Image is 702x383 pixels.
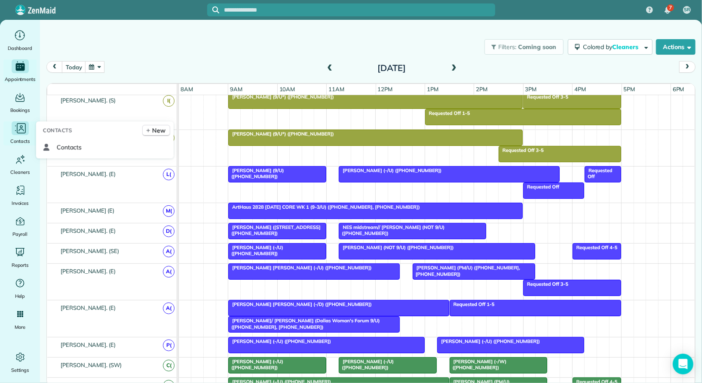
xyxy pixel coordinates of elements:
button: prev [46,61,63,73]
span: Dashboard [8,44,32,53]
span: [PERSON_NAME] (-/U) ([PHONE_NUMBER]) [338,358,394,371]
span: Settings [11,366,29,374]
span: Requested Off 1-5 [425,110,471,116]
span: NES midstream// [PERSON_NAME] (NOT 9/U) ([PHONE_NUMBER]) [338,224,444,236]
span: 3pm [524,86,539,93]
span: [PERSON_NAME] (9/U) ([PHONE_NUMBER]) [228,167,284,179]
span: 1pm [425,86,440,93]
span: Coming soon [518,43,557,51]
span: 9am [228,86,244,93]
span: Cleaners [613,43,640,51]
span: [PERSON_NAME] (-/U) ([PHONE_NUMBER]) [228,244,283,256]
span: L( [163,169,175,180]
span: M( [163,205,175,217]
span: [PERSON_NAME]. (E) [59,341,117,348]
span: C( [163,360,175,371]
span: A( [163,266,175,278]
span: Payroll [12,230,28,238]
span: [PERSON_NAME] (-/W) ([PHONE_NUMBER]) [449,358,507,371]
span: [PERSON_NAME]. (SE) [59,247,121,254]
a: Cleaners [3,152,37,176]
span: 11am [327,86,346,93]
a: Settings [3,350,37,374]
span: More [15,323,25,331]
span: [PERSON_NAME]/ [PERSON_NAME] (Dallas Woman's Forum 9/U) ([PHONE_NUMBER], [PHONE_NUMBER]) [228,318,380,330]
span: Requested Off 3-5 [498,147,544,153]
div: 7 unread notifications [659,1,677,20]
span: [PERSON_NAME]. (E) [59,227,117,234]
span: [PERSON_NAME] (-/U) ([PHONE_NUMBER]) [228,338,331,344]
span: Requested Off [584,167,612,179]
span: [PERSON_NAME]. (SW) [59,361,123,368]
span: Appointments [5,75,36,83]
span: [PERSON_NAME] (9/U*) ([PHONE_NUMBER]) [228,94,334,100]
span: 4pm [573,86,588,93]
span: New [152,126,166,135]
span: A( [163,303,175,314]
a: Payroll [3,214,37,238]
span: I( [163,95,175,107]
span: Bookings [10,106,30,114]
span: Contacts [43,126,72,135]
button: Colored byCleaners [568,39,653,55]
span: D( [163,225,175,237]
span: SR [684,6,690,13]
span: P( [163,340,175,351]
span: [PERSON_NAME]. (E) [59,170,117,177]
span: Invoices [12,199,29,207]
div: Open Intercom Messenger [673,354,693,374]
span: [PERSON_NAME] [PERSON_NAME] (-/U) ([PHONE_NUMBER]) [228,265,372,271]
span: [PERSON_NAME] [PERSON_NAME] (-/D) ([PHONE_NUMBER]) [228,301,372,307]
a: Reports [3,245,37,269]
span: Requested Off 3-5 [523,94,569,100]
span: Contacts [10,137,30,145]
a: Help [3,276,37,300]
button: next [679,61,696,73]
a: Contacts [3,121,37,145]
span: 10am [278,86,297,93]
span: [PERSON_NAME] (-/U) ([PHONE_NUMBER]) [437,338,540,344]
span: 2pm [474,86,489,93]
span: 5pm [622,86,637,93]
span: Requested Off 1-5 [449,301,495,307]
span: 7 [669,4,672,11]
span: Filters: [499,43,517,51]
a: Invoices [3,183,37,207]
span: Requested Off [523,184,560,190]
span: Colored by [583,43,641,51]
span: Requested Off 4-5 [572,244,618,250]
a: Contacts [40,139,170,155]
span: [PERSON_NAME] ([STREET_ADDRESS] ([PHONE_NUMBER]) [228,224,321,236]
span: [PERSON_NAME]. (S) [59,97,117,104]
span: [PERSON_NAME] (9/U*) ([PHONE_NUMBER]) [228,131,334,137]
span: 12pm [376,86,395,93]
span: [PERSON_NAME]. (E) [59,268,117,275]
svg: Focus search [212,6,219,13]
a: New [142,125,170,136]
span: ArtHaus 2828 [DATE] CORE WK 1 (9-3/U) ([PHONE_NUMBER], [PHONE_NUMBER]) [228,204,420,210]
span: [PERSON_NAME] (PM/U) ([PHONE_NUMBER], [PHONE_NUMBER]) [412,265,520,277]
button: Focus search [207,6,219,13]
h2: [DATE] [338,63,445,73]
button: Actions [656,39,696,55]
span: Reports [12,261,29,269]
a: Dashboard [3,28,37,53]
a: Appointments [3,59,37,83]
span: Help [15,292,25,300]
span: [PERSON_NAME] (NOT 9/U) ([PHONE_NUMBER]) [338,244,454,250]
span: [PERSON_NAME] (E) [59,207,116,214]
span: 8am [179,86,195,93]
span: Cleaners [10,168,30,176]
span: 6pm [671,86,686,93]
span: [PERSON_NAME] (-/U) ([PHONE_NUMBER]) [338,167,442,173]
span: A( [163,246,175,257]
span: Requested Off 3-5 [523,281,569,287]
button: today [62,61,86,73]
a: Bookings [3,90,37,114]
span: Contacts [57,143,82,151]
span: [PERSON_NAME] (-/U) ([PHONE_NUMBER]) [228,358,283,371]
span: [PERSON_NAME]. (E) [59,304,117,311]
